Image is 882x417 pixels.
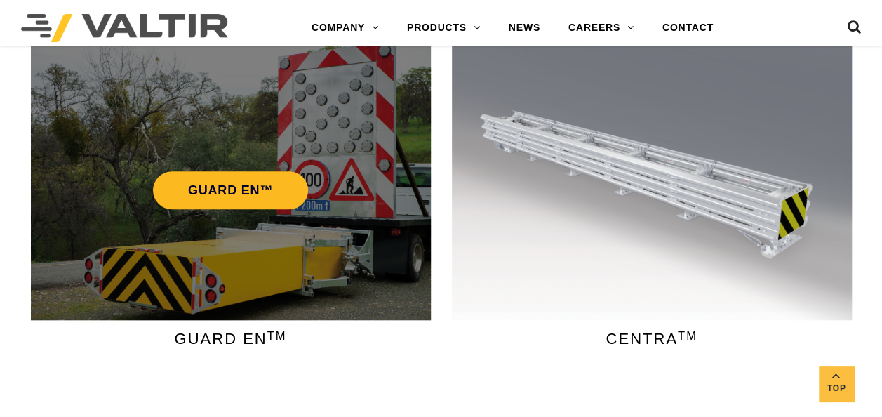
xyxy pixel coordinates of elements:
a: CENTRATM [452,320,852,369]
span: Top [819,380,854,397]
a: GUARD EN™ [153,171,308,209]
a: CAREERS [554,14,648,42]
a: PRODUCTS [393,14,495,42]
span: CENTRA [606,331,697,347]
a: GUARD ENTM [175,330,287,347]
sup: TM [678,329,697,342]
a: COMPANY [298,14,393,42]
img: Valtir [21,14,228,42]
a: Top [819,366,854,402]
a: CONTACT [648,14,728,42]
sup: TM [267,329,287,342]
a: NEWS [495,14,554,42]
span: GUARD EN [175,331,287,347]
